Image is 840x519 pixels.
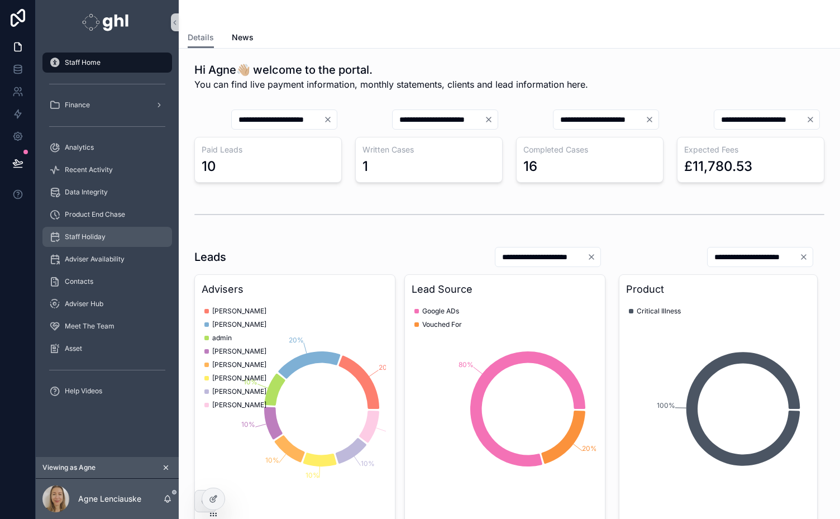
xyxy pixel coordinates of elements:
div: 1 [362,158,368,175]
a: Adviser Availability [42,249,172,269]
span: Details [188,32,214,43]
h3: Expected Fees [684,144,817,155]
a: Adviser Hub [42,294,172,314]
span: Recent Activity [65,165,113,174]
span: [PERSON_NAME] [212,347,266,356]
a: Meet The Team [42,316,172,336]
span: Analytics [65,143,94,152]
span: News [232,32,254,43]
span: Adviser Hub [65,299,103,308]
tspan: 20% [379,363,394,372]
tspan: 80% [459,360,474,369]
span: Google ADs [422,307,459,316]
tspan: 10% [306,471,319,479]
h3: Lead Source [412,282,598,297]
div: 10 [202,158,216,175]
a: Staff Holiday [42,227,172,247]
button: Clear [323,115,337,124]
span: [PERSON_NAME] [212,320,266,329]
a: News [232,27,254,50]
span: Contacts [65,277,93,286]
span: [PERSON_NAME] [212,401,266,410]
span: Data Integrity [65,188,108,197]
h3: Product [626,282,810,297]
h1: Hi Agne👋🏼 welcome to the portal. [194,62,588,78]
a: Recent Activity [42,160,172,180]
span: Adviser Availability [65,255,125,264]
div: 16 [523,158,537,175]
span: Meet The Team [65,322,114,331]
a: Data Integrity [42,182,172,202]
span: Staff Home [65,58,101,67]
button: Clear [645,115,658,124]
tspan: 10% [265,456,279,464]
tspan: 20% [583,444,598,453]
span: You can find live payment information, monthly statements, clients and lead information here. [194,78,588,91]
span: admin [212,334,232,342]
button: Clear [587,253,600,261]
div: chart [412,302,598,516]
h1: Leads [194,249,226,265]
img: App logo [82,13,132,31]
span: Finance [65,101,90,109]
span: [PERSON_NAME] [212,374,266,383]
button: Clear [806,115,819,124]
div: chart [626,302,810,516]
a: Contacts [42,272,172,292]
span: Vouched For [422,320,462,329]
div: scrollable content [36,45,179,416]
h3: Completed Cases [523,144,656,155]
h3: Written Cases [362,144,495,155]
tspan: 10% [361,459,375,468]
button: Clear [799,253,813,261]
p: Agne Lenciauske [78,493,141,504]
span: Help Videos [65,387,102,396]
a: Staff Home [42,53,172,73]
h3: Paid Leads [202,144,335,155]
div: £11,780.53 [684,158,752,175]
span: Viewing as Agne [42,463,96,472]
a: Details [188,27,214,49]
span: [PERSON_NAME] [212,307,266,316]
span: Critical Illness [637,307,681,316]
h3: Advisers [202,282,388,297]
button: Clear [484,115,498,124]
a: Analytics [42,137,172,158]
span: Staff Holiday [65,232,106,241]
tspan: 20% [289,336,304,344]
span: [PERSON_NAME] [212,360,266,369]
span: Asset [65,344,82,353]
span: Product End Chase [65,210,125,219]
span: [PERSON_NAME] [212,387,266,396]
a: Product End Chase [42,204,172,225]
a: Asset [42,339,172,359]
div: chart [202,302,388,516]
a: Finance [42,95,172,115]
a: Help Videos [42,381,172,401]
